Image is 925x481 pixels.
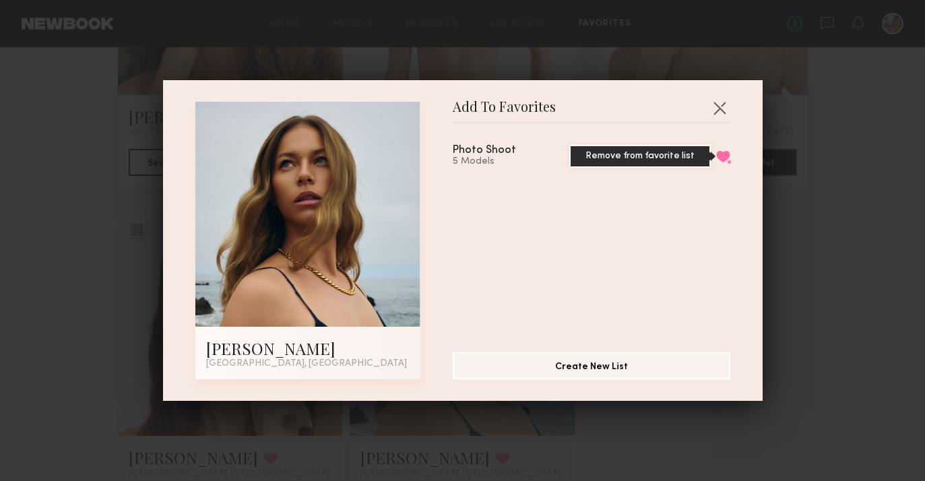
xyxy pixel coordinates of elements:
button: Create New List [453,352,730,379]
button: Remove from favorite list [716,150,730,162]
button: Close [709,97,730,119]
div: Photo Shoot [453,145,516,156]
div: [GEOGRAPHIC_DATA], [GEOGRAPHIC_DATA] [206,359,410,368]
span: Add To Favorites [453,102,556,122]
div: [PERSON_NAME] [206,338,410,359]
div: 5 Models [453,156,548,167]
